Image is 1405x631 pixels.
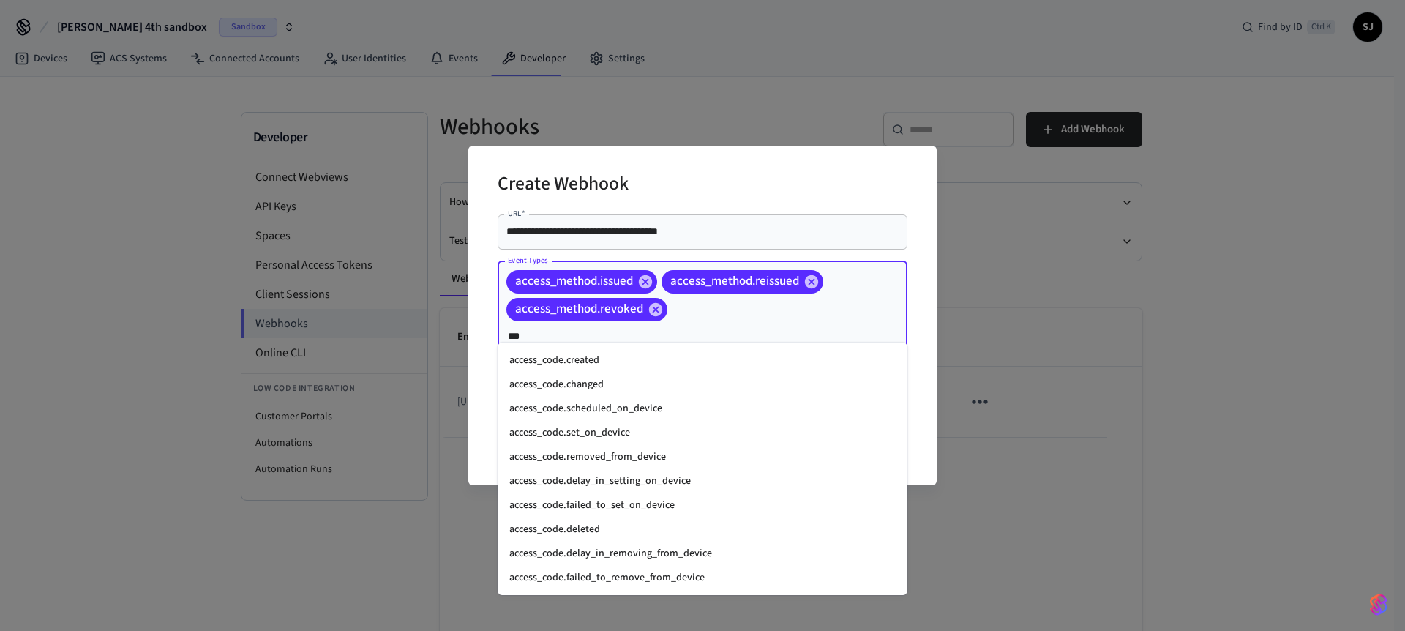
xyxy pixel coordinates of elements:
[508,255,548,266] label: Event Types
[498,445,907,469] li: access_code.removed_from_device
[498,518,907,542] li: access_code.deleted
[1370,593,1387,616] img: SeamLogoGradient.69752ec5.svg
[508,208,525,219] label: URL
[498,348,907,373] li: access_code.created
[506,274,642,288] span: access_method.issued
[498,421,907,445] li: access_code.set_on_device
[662,270,823,294] div: access_method.reissued
[498,566,907,590] li: access_code.failed_to_remove_from_device
[498,397,907,421] li: access_code.scheduled_on_device
[498,590,907,614] li: access_code.modified_external_to_seam
[506,302,652,316] span: access_method.revoked
[498,542,907,566] li: access_code.delay_in_removing_from_device
[506,298,667,321] div: access_method.revoked
[498,469,907,493] li: access_code.delay_in_setting_on_device
[498,493,907,518] li: access_code.failed_to_set_on_device
[506,270,657,294] div: access_method.issued
[662,274,808,288] span: access_method.reissued
[498,373,907,397] li: access_code.changed
[498,163,629,208] h2: Create Webhook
